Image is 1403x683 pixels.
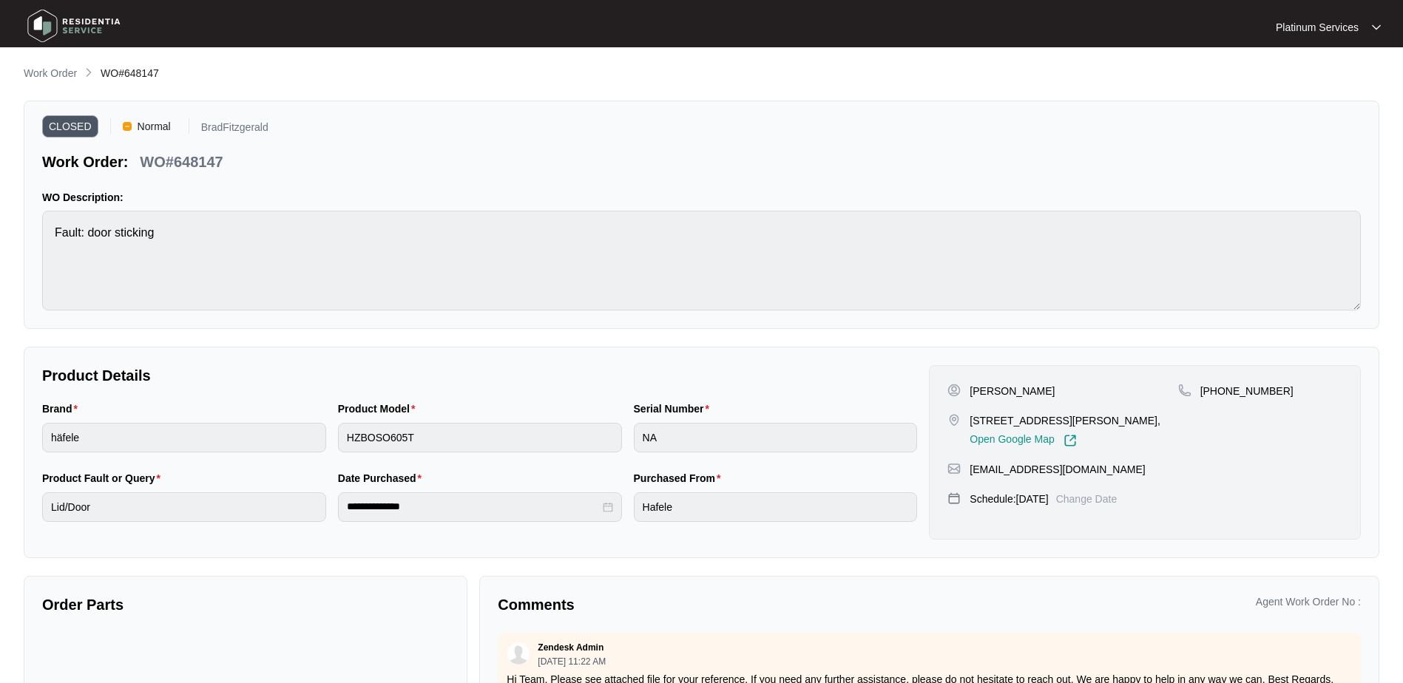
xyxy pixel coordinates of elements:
img: user-pin [947,384,961,397]
img: user.svg [507,642,530,665]
p: Zendesk Admin [538,642,604,653]
p: [DATE] 11:22 AM [538,657,606,666]
p: Platinum Services [1276,20,1359,35]
p: Agent Work Order No : [1256,594,1361,609]
p: BradFitzgerald [201,122,268,137]
label: Purchased From [634,471,727,486]
img: map-pin [947,492,961,505]
input: Product Model [338,423,622,452]
a: Open Google Map [970,434,1076,447]
p: Product Details [42,365,917,386]
textarea: Fault: door sticking [42,211,1361,310]
img: chevron-right [83,67,95,78]
label: Product Model [338,401,422,416]
img: map-pin [947,462,961,475]
p: [STREET_ADDRESS][PERSON_NAME], [970,413,1160,428]
input: Serial Number [634,423,918,452]
input: Purchased From [634,492,918,522]
img: Link-External [1064,434,1077,447]
p: Comments [498,594,919,615]
p: [PHONE_NUMBER] [1200,384,1294,398]
span: Normal [132,115,177,137]
img: Vercel Logo [123,122,132,131]
input: Date Purchased [347,499,600,514]
img: dropdown arrow [1372,24,1381,31]
img: map-pin [947,413,961,427]
p: WO Description: [42,190,1361,205]
label: Serial Number [634,401,715,416]
label: Date Purchased [338,471,427,486]
p: [PERSON_NAME] [970,384,1055,398]
p: Change Date [1056,492,1118,506]
img: map-pin [1178,384,1191,397]
p: Order Parts [42,594,449,615]
p: Work Order: [42,152,128,172]
a: Work Order [21,66,80,82]
label: Brand [42,401,84,416]
p: [EMAIL_ADDRESS][DOMAIN_NAME] [970,462,1145,477]
p: Work Order [24,66,77,81]
span: CLOSED [42,115,98,137]
p: WO#648147 [140,152,223,172]
img: residentia service logo [22,4,126,48]
p: Schedule: [DATE] [970,492,1048,506]
input: Brand [42,423,326,452]
label: Product Fault or Query [42,471,166,486]
span: WO#648147 [101,67,159,79]
input: Product Fault or Query [42,492,326,522]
